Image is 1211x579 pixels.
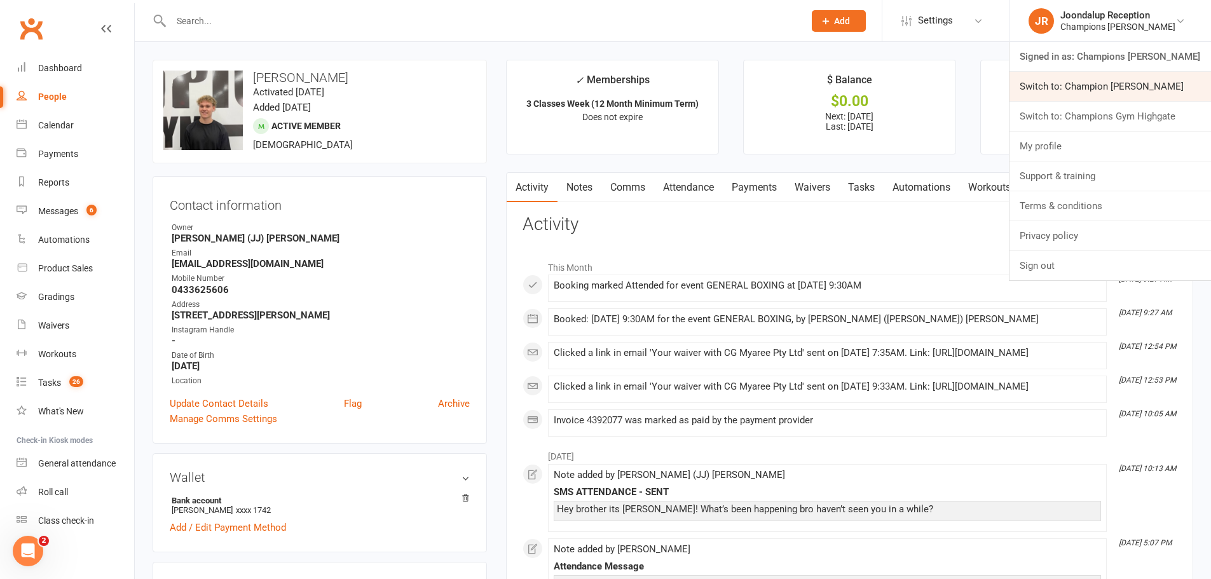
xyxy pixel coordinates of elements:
[526,99,699,109] strong: 3 Classes Week (12 Month Minimum Term)
[786,173,839,202] a: Waivers
[654,173,723,202] a: Attendance
[918,6,953,35] span: Settings
[172,335,470,346] strong: -
[554,348,1101,358] div: Clicked a link in email 'Your waiver with CG Myaree Pty Ltd' sent on [DATE] 7:35AM. Link: [URL][D...
[554,381,1101,392] div: Clicked a link in email 'Your waiver with CG Myaree Pty Ltd' sent on [DATE] 9:33AM. Link: [URL][D...
[1009,251,1211,280] a: Sign out
[13,536,43,566] iframe: Intercom live chat
[755,111,944,132] p: Next: [DATE] Last: [DATE]
[172,273,470,285] div: Mobile Number
[558,173,601,202] a: Notes
[17,340,134,369] a: Workouts
[17,83,134,111] a: People
[1119,464,1176,473] i: [DATE] 10:13 AM
[172,284,470,296] strong: 0433625606
[170,396,268,411] a: Update Contact Details
[172,360,470,372] strong: [DATE]
[17,449,134,478] a: General attendance kiosk mode
[554,561,1101,572] div: Attendance Message
[17,254,134,283] a: Product Sales
[170,520,286,535] a: Add / Edit Payment Method
[170,411,277,426] a: Manage Comms Settings
[575,74,584,86] i: ✓
[172,324,470,336] div: Instagram Handle
[723,173,786,202] a: Payments
[1029,8,1054,34] div: JR
[554,280,1101,291] div: Booking marked Attended for event GENERAL BOXING at [DATE] 9:30AM
[17,283,134,311] a: Gradings
[1119,308,1172,317] i: [DATE] 9:27 AM
[834,16,850,26] span: Add
[236,505,271,515] span: xxxx 1742
[554,470,1101,480] div: Note added by [PERSON_NAME] (JJ) [PERSON_NAME]
[17,140,134,168] a: Payments
[172,496,463,505] strong: Bank account
[17,311,134,340] a: Waivers
[172,350,470,362] div: Date of Birth
[1119,376,1176,385] i: [DATE] 12:53 PM
[17,111,134,140] a: Calendar
[554,415,1101,426] div: Invoice 4392077 was marked as paid by the payment provider
[15,13,47,44] a: Clubworx
[992,95,1181,108] div: [DATE]
[554,544,1101,555] div: Note added by [PERSON_NAME]
[38,458,116,468] div: General attendance
[172,222,470,234] div: Owner
[959,173,1020,202] a: Workouts
[17,197,134,226] a: Messages 6
[17,168,134,197] a: Reports
[554,487,1101,498] div: SMS ATTENDANCE - SENT
[601,173,654,202] a: Comms
[17,369,134,397] a: Tasks 26
[172,233,470,244] strong: [PERSON_NAME] (JJ) [PERSON_NAME]
[1060,10,1175,21] div: Joondalup Reception
[17,397,134,426] a: What's New
[17,54,134,83] a: Dashboard
[17,226,134,254] a: Automations
[38,177,69,187] div: Reports
[170,193,470,212] h3: Contact information
[1009,72,1211,101] a: Switch to: Champion [PERSON_NAME]
[582,112,643,122] span: Does not expire
[554,314,1101,325] div: Booked: [DATE] 9:30AM for the event GENERAL BOXING, by [PERSON_NAME] ([PERSON_NAME]) [PERSON_NAME]
[523,443,1177,463] li: [DATE]
[507,173,558,202] a: Activity
[38,320,69,330] div: Waivers
[575,72,650,95] div: Memberships
[38,235,90,245] div: Automations
[1009,221,1211,250] a: Privacy policy
[172,258,470,269] strong: [EMAIL_ADDRESS][DOMAIN_NAME]
[69,376,83,387] span: 26
[1119,342,1176,351] i: [DATE] 12:54 PM
[523,254,1177,275] li: This Month
[172,247,470,259] div: Email
[38,515,94,526] div: Class check-in
[17,478,134,507] a: Roll call
[172,299,470,311] div: Address
[170,470,470,484] h3: Wallet
[38,349,76,359] div: Workouts
[163,71,243,150] img: image1750123812.png
[38,378,61,388] div: Tasks
[1009,42,1211,71] a: Signed in as: Champions [PERSON_NAME]
[38,120,74,130] div: Calendar
[755,95,944,108] div: $0.00
[86,205,97,215] span: 6
[271,121,341,131] span: Active member
[344,396,362,411] a: Flag
[1119,409,1176,418] i: [DATE] 10:05 AM
[172,310,470,321] strong: [STREET_ADDRESS][PERSON_NAME]
[170,494,470,517] li: [PERSON_NAME]
[438,396,470,411] a: Archive
[38,487,68,497] div: Roll call
[1009,191,1211,221] a: Terms & conditions
[884,173,959,202] a: Automations
[1009,161,1211,191] a: Support & training
[38,292,74,302] div: Gradings
[1060,21,1175,32] div: Champions [PERSON_NAME]
[253,139,353,151] span: [DEMOGRAPHIC_DATA]
[38,63,82,73] div: Dashboard
[253,102,311,113] time: Added [DATE]
[523,215,1177,235] h3: Activity
[38,406,84,416] div: What's New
